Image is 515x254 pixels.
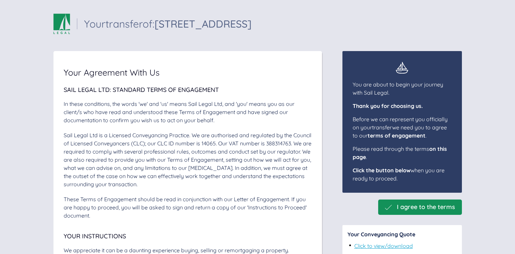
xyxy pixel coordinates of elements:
span: terms of engagement [368,132,425,139]
span: You are about to begin your journey with Sail Legal. [353,81,443,96]
div: Sail Legal Ltd is a Licensed Conveyancing Practice. We are authorised and regulated by the Counci... [64,131,312,188]
span: Click the button below [353,167,411,174]
div: Your transfer of: [84,19,252,29]
span: Your Conveyancing Quote [348,231,415,238]
span: Please read through the terms . [353,145,447,160]
span: I agree to the terms [397,204,455,211]
div: In these conditions, the words 'we' and 'us' means Sail Legal Ltd, and 'you' means you as our cli... [64,100,312,124]
span: Before we can represent you officially on your transfer we need you to agree to our . [353,116,448,139]
span: Sail Legal Ltd: Standard Terms of Engagement [64,86,219,94]
div: These Terms of Engagement should be read in conjunction with our Letter of Engagement. If you are... [64,195,312,220]
a: Click to view/download [354,242,413,249]
span: Your Agreement With Us [64,68,160,77]
span: Your Instructions [64,232,126,240]
span: [STREET_ADDRESS] [155,17,252,30]
span: Thank you for choosing us. [353,102,423,109]
span: when you are ready to proceed. [353,167,445,182]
